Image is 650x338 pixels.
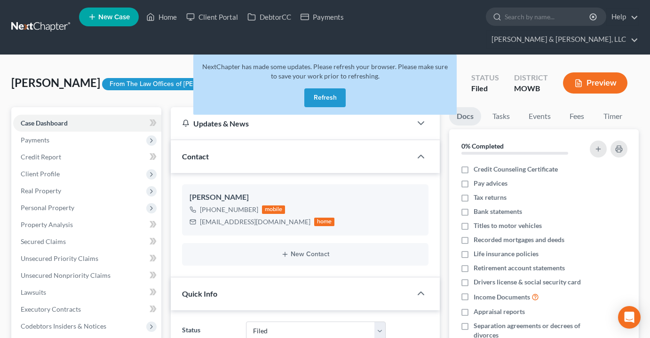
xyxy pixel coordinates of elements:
[21,136,49,144] span: Payments
[182,289,217,298] span: Quick Info
[11,76,100,89] span: [PERSON_NAME]
[474,165,558,174] span: Credit Counseling Certificate
[474,277,581,287] span: Drivers license & social security card
[102,78,254,91] div: From The Law Offices of [PERSON_NAME], LC
[314,218,335,226] div: home
[514,72,548,83] div: District
[200,205,258,214] div: [PHONE_NUMBER]
[563,72,627,94] button: Preview
[471,72,499,83] div: Status
[505,8,591,25] input: Search by name...
[618,306,641,329] div: Open Intercom Messenger
[487,31,638,48] a: [PERSON_NAME] & [PERSON_NAME], LLC
[471,83,499,94] div: Filed
[21,322,106,330] span: Codebtors Insiders & Notices
[21,119,68,127] span: Case Dashboard
[98,14,130,21] span: New Case
[182,8,243,25] a: Client Portal
[21,220,73,228] span: Property Analysis
[142,8,182,25] a: Home
[474,207,522,216] span: Bank statements
[607,8,638,25] a: Help
[21,288,46,296] span: Lawsuits
[13,216,161,233] a: Property Analysis
[21,237,66,245] span: Secured Claims
[562,107,592,126] a: Fees
[461,142,504,150] strong: 0% Completed
[13,250,161,267] a: Unsecured Priority Claims
[474,307,525,316] span: Appraisal reports
[474,193,507,202] span: Tax returns
[21,204,74,212] span: Personal Property
[13,149,161,165] a: Credit Report
[474,235,564,244] span: Recorded mortgages and deeds
[13,301,161,318] a: Executory Contracts
[190,251,421,258] button: New Contact
[182,118,400,128] div: Updates & News
[474,249,539,259] span: Life insurance policies
[21,254,98,262] span: Unsecured Priority Claims
[21,271,111,279] span: Unsecured Nonpriority Claims
[21,153,61,161] span: Credit Report
[243,8,296,25] a: DebtorCC
[514,83,548,94] div: MOWB
[474,263,565,273] span: Retirement account statements
[521,107,558,126] a: Events
[296,8,349,25] a: Payments
[13,233,161,250] a: Secured Claims
[13,115,161,132] a: Case Dashboard
[190,192,421,203] div: [PERSON_NAME]
[596,107,630,126] a: Timer
[262,205,285,214] div: mobile
[21,305,81,313] span: Executory Contracts
[21,170,60,178] span: Client Profile
[13,267,161,284] a: Unsecured Nonpriority Claims
[21,187,61,195] span: Real Property
[182,152,209,161] span: Contact
[474,292,530,302] span: Income Documents
[202,63,448,80] span: NextChapter has made some updates. Please refresh your browser. Please make sure to save your wor...
[200,217,310,227] div: [EMAIL_ADDRESS][DOMAIN_NAME]
[449,107,481,126] a: Docs
[474,221,542,230] span: Titles to motor vehicles
[474,179,507,188] span: Pay advices
[13,284,161,301] a: Lawsuits
[485,107,517,126] a: Tasks
[304,88,346,107] button: Refresh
